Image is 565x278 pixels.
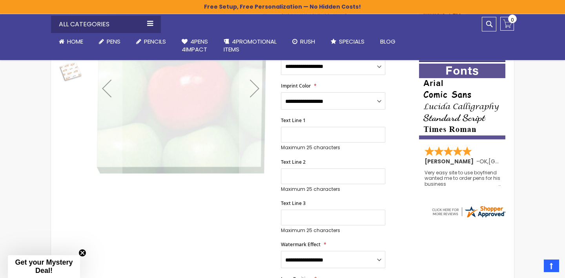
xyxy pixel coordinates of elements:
div: All Categories [51,16,161,33]
span: 4Pens 4impact [182,37,208,53]
span: Text Line 3 [281,200,306,207]
span: Watermark Effect [281,241,321,248]
img: font-personalization-examples [419,64,505,139]
span: Text Line 2 [281,159,306,165]
a: 4pens.com certificate URL [431,214,506,220]
a: Blog [372,33,403,50]
iframe: Google Customer Reviews [500,257,565,278]
button: Close teaser [78,249,86,257]
span: [PERSON_NAME] [425,157,476,165]
a: 4PROMOTIONALITEMS [216,33,284,59]
span: Pencils [144,37,166,46]
p: Maximum 25 characters [281,227,385,234]
span: OK [479,157,487,165]
span: - , [476,157,546,165]
span: 0 [511,16,514,24]
span: Specials [339,37,365,46]
span: Rush [300,37,315,46]
span: Imprint Color [281,82,311,89]
a: Specials [323,33,372,50]
a: Pens [91,33,128,50]
a: 4Pens4impact [174,33,216,59]
img: Souvenir® Sticky Note™ 3" x 3" Pad, 50 sheet - Full-Color Imprint [59,60,82,84]
p: Maximum 25 characters [281,186,385,192]
p: Maximum 25 characters [281,144,385,151]
span: Blog [380,37,395,46]
div: Very easy site to use boyfriend wanted me to order pens for his business [425,170,501,187]
span: Text Line 1 [281,117,306,124]
span: 4PROMOTIONAL ITEMS [224,37,277,53]
a: 0 [500,17,514,31]
a: Rush [284,33,323,50]
span: [GEOGRAPHIC_DATA] [488,157,546,165]
img: 4pens.com widget logo [431,205,506,219]
a: Home [51,33,91,50]
span: Pens [107,37,120,46]
div: Get your Mystery Deal!Close teaser [8,255,80,278]
span: Get your Mystery Deal! [15,258,73,274]
div: Souvenir® Sticky Note™ 3" x 3" Pad, 50 sheet - Full-Color Imprint [59,59,82,84]
a: Pencils [128,33,174,50]
span: Home [67,37,83,46]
